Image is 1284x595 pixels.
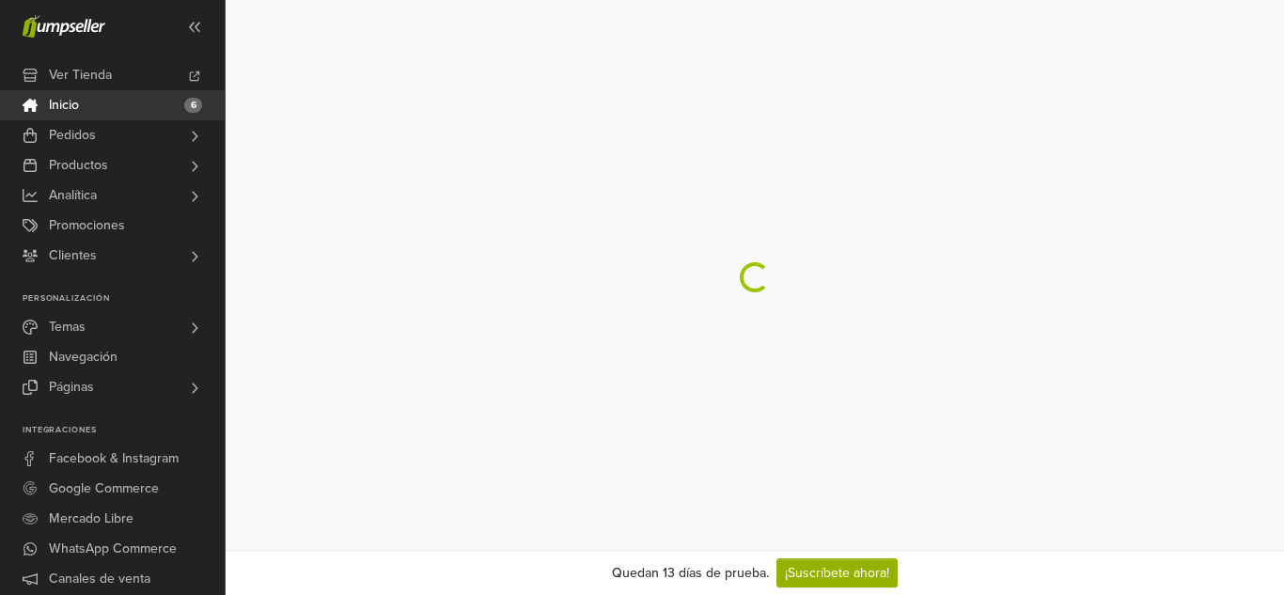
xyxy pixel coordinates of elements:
[49,534,177,564] span: WhatsApp Commerce
[49,372,94,402] span: Páginas
[49,90,79,120] span: Inicio
[49,60,112,90] span: Ver Tienda
[49,150,108,180] span: Productos
[49,504,133,534] span: Mercado Libre
[612,563,769,583] div: Quedan 13 días de prueba.
[49,474,159,504] span: Google Commerce
[23,425,225,436] p: Integraciones
[49,180,97,211] span: Analítica
[49,120,96,150] span: Pedidos
[776,558,898,587] a: ¡Suscríbete ahora!
[49,444,179,474] span: Facebook & Instagram
[49,564,150,594] span: Canales de venta
[184,98,202,113] span: 6
[23,293,225,305] p: Personalización
[49,241,97,271] span: Clientes
[49,211,125,241] span: Promociones
[49,342,117,372] span: Navegación
[49,312,86,342] span: Temas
